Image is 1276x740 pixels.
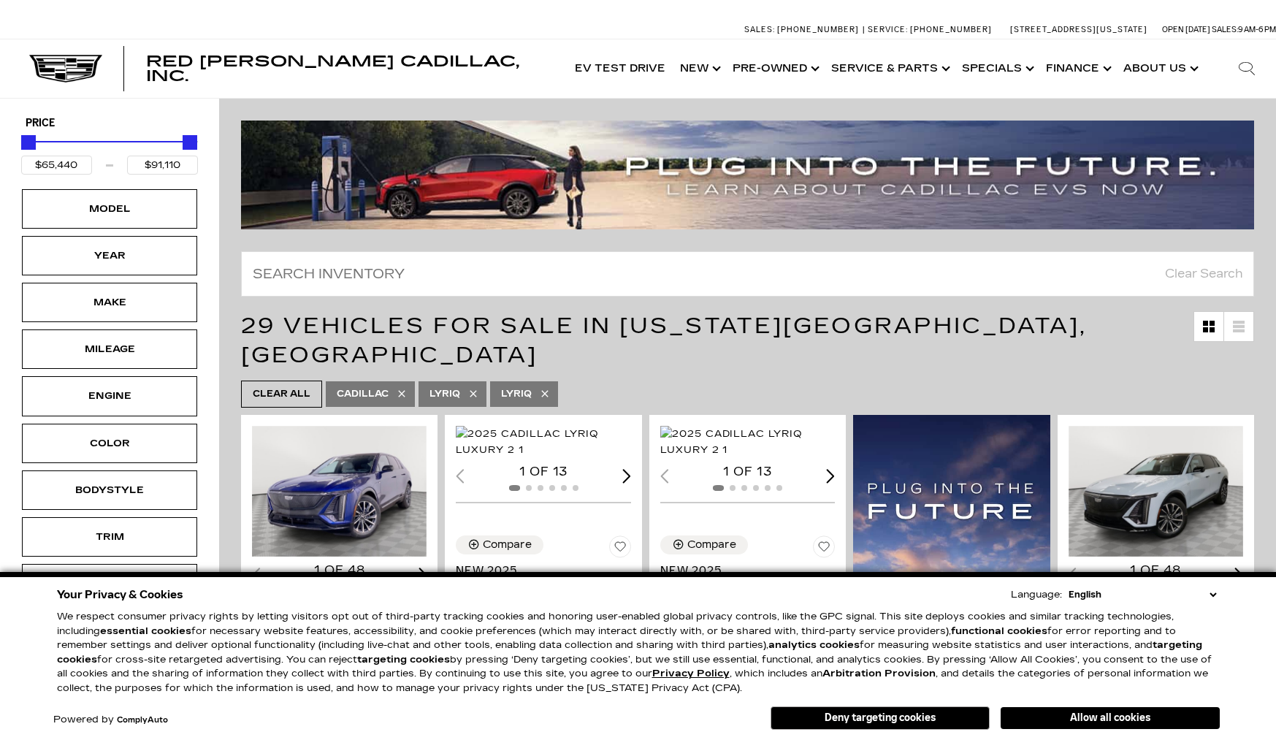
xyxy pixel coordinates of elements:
span: Service: [868,25,908,34]
div: EngineEngine [22,376,197,416]
strong: analytics cookies [768,639,860,651]
img: 2025 Cadillac LYRIQ Sport 2 1 [1069,426,1243,557]
div: FeaturesFeatures [22,564,197,603]
img: 2025 Cadillac LYRIQ Luxury 2 1 [660,426,835,458]
div: ColorColor [22,424,197,463]
div: Price [21,130,198,175]
strong: targeting cookies [357,654,450,665]
div: 1 of 48 [252,562,427,579]
span: New 2025 [456,563,619,578]
div: Mileage [73,341,146,357]
div: TrimTrim [22,517,197,557]
a: Pre-Owned [725,39,824,98]
span: Open [DATE] [1162,25,1210,34]
select: Language Select [1065,587,1220,602]
div: MakeMake [22,283,197,322]
div: 1 of 13 [456,464,630,480]
a: New 2025Cadillac LYRIQ Luxury 2 [456,563,630,607]
input: Minimum [21,156,92,175]
span: Red [PERSON_NAME] Cadillac, Inc. [146,53,519,85]
span: Sales: [744,25,775,34]
div: Make [73,294,146,310]
a: ComplyAuto [117,716,168,725]
div: Model [73,201,146,217]
div: 1 / 2 [456,426,630,458]
a: Red [PERSON_NAME] Cadillac, Inc. [146,54,553,83]
div: Language: [1011,590,1062,600]
div: Next slide [622,469,631,483]
span: Cadillac [337,385,389,403]
div: Maximum Price [183,135,197,150]
span: Lyriq [429,385,460,403]
a: Sales: [PHONE_NUMBER] [744,26,863,34]
span: Clear All [253,385,310,403]
span: [PHONE_NUMBER] [777,25,859,34]
div: Powered by [53,715,168,725]
a: Finance [1039,39,1116,98]
div: 1 of 13 [660,464,835,480]
a: Privacy Policy [652,668,730,679]
div: Next slide [827,469,836,483]
img: Cadillac Dark Logo with Cadillac White Text [29,55,102,83]
div: Next slide [1234,568,1243,581]
span: [PHONE_NUMBER] [910,25,992,34]
a: About Us [1116,39,1203,98]
button: Allow all cookies [1001,707,1220,729]
div: ModelModel [22,189,197,229]
strong: Arbitration Provision [822,668,936,679]
div: Color [73,435,146,451]
div: 1 / 2 [1069,426,1243,557]
a: [STREET_ADDRESS][US_STATE] [1010,25,1147,34]
button: Save Vehicle [813,535,835,563]
div: MileageMileage [22,329,197,369]
h5: Price [26,117,194,130]
div: Next slide [419,568,427,581]
strong: essential cookies [100,625,191,637]
div: YearYear [22,236,197,275]
span: 29 Vehicles for Sale in [US_STATE][GEOGRAPHIC_DATA], [GEOGRAPHIC_DATA] [241,313,1087,368]
div: Year [73,248,146,264]
a: Specials [955,39,1039,98]
div: 1 / 2 [252,426,427,557]
div: BodystyleBodystyle [22,470,197,510]
div: Compare [687,538,736,552]
button: Compare Vehicle [456,535,543,554]
div: 1 of 48 [1069,562,1243,579]
span: New 2025 [660,563,824,578]
button: Deny targeting cookies [771,706,990,730]
div: Minimum Price [21,135,36,150]
a: Service & Parts [824,39,955,98]
div: Bodystyle [73,482,146,498]
a: Service: [PHONE_NUMBER] [863,26,996,34]
div: Engine [73,388,146,404]
div: 1 / 2 [660,426,835,458]
p: We respect consumer privacy rights by letting visitors opt out of third-party tracking cookies an... [57,610,1220,695]
span: LYRIQ [501,385,532,403]
span: Your Privacy & Cookies [57,584,183,605]
button: Compare Vehicle [660,535,748,554]
div: Trim [73,529,146,545]
div: Compare [483,538,532,552]
span: 9 AM-6 PM [1238,25,1276,34]
img: 2025 Cadillac LYRIQ Luxury 2 1 [456,426,630,458]
input: Search Inventory [241,251,1254,297]
a: New 2025Cadillac LYRIQ Luxury 2 [660,563,835,607]
img: 2025 Cadillac LYRIQ Sport 1 1 [252,426,427,557]
button: Save Vehicle [609,535,631,563]
a: EV Test Drive [568,39,673,98]
strong: targeting cookies [57,639,1202,665]
a: New [673,39,725,98]
span: Sales: [1212,25,1238,34]
img: ev-blog-post-banners4 [241,121,1254,229]
input: Maximum [127,156,198,175]
strong: functional cookies [951,625,1047,637]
